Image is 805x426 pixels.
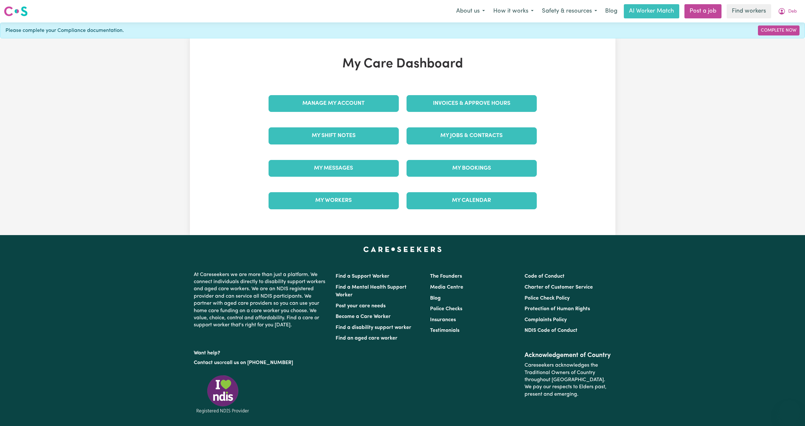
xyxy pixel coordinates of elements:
span: Deb [788,8,797,15]
a: Manage My Account [269,95,399,112]
a: Blog [601,4,621,18]
p: Careseekers acknowledges the Traditional Owners of Country throughout [GEOGRAPHIC_DATA]. We pay o... [525,359,611,401]
a: My Calendar [407,192,537,209]
img: Careseekers logo [4,5,28,17]
a: Complete Now [758,25,800,35]
a: Careseekers home page [363,247,442,252]
a: NDIS Code of Conduct [525,328,577,333]
a: The Founders [430,274,462,279]
button: Safety & resources [538,5,601,18]
a: Post your care needs [336,303,386,309]
a: Invoices & Approve Hours [407,95,537,112]
a: Media Centre [430,285,463,290]
a: My Workers [269,192,399,209]
a: Protection of Human Rights [525,306,590,312]
a: Police Check Policy [525,296,570,301]
a: Blog [430,296,441,301]
a: Code of Conduct [525,274,564,279]
a: Complaints Policy [525,317,567,322]
button: About us [452,5,489,18]
p: or [194,357,328,369]
a: Find a disability support worker [336,325,411,330]
img: Registered NDIS provider [194,374,252,414]
button: My Account [774,5,801,18]
iframe: Button to launch messaging window, conversation in progress [779,400,800,421]
p: At Careseekers we are more than just a platform. We connect individuals directly to disability su... [194,269,328,332]
a: My Bookings [407,160,537,177]
a: Police Checks [430,306,462,312]
p: Want help? [194,347,328,357]
a: Contact us [194,360,219,365]
a: call us on [PHONE_NUMBER] [224,360,293,365]
a: Find workers [727,4,771,18]
a: Insurances [430,317,456,322]
a: Charter of Customer Service [525,285,593,290]
span: Please complete your Compliance documentation. [5,27,124,35]
a: AI Worker Match [624,4,679,18]
a: My Jobs & Contracts [407,127,537,144]
a: Find a Mental Health Support Worker [336,285,407,298]
a: My Shift Notes [269,127,399,144]
a: Post a job [684,4,722,18]
a: Testimonials [430,328,459,333]
h1: My Care Dashboard [265,56,541,72]
a: Find an aged care worker [336,336,398,341]
a: Become a Care Worker [336,314,391,319]
h2: Acknowledgement of Country [525,352,611,359]
a: Find a Support Worker [336,274,389,279]
a: Careseekers logo [4,4,28,19]
a: My Messages [269,160,399,177]
button: How it works [489,5,538,18]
